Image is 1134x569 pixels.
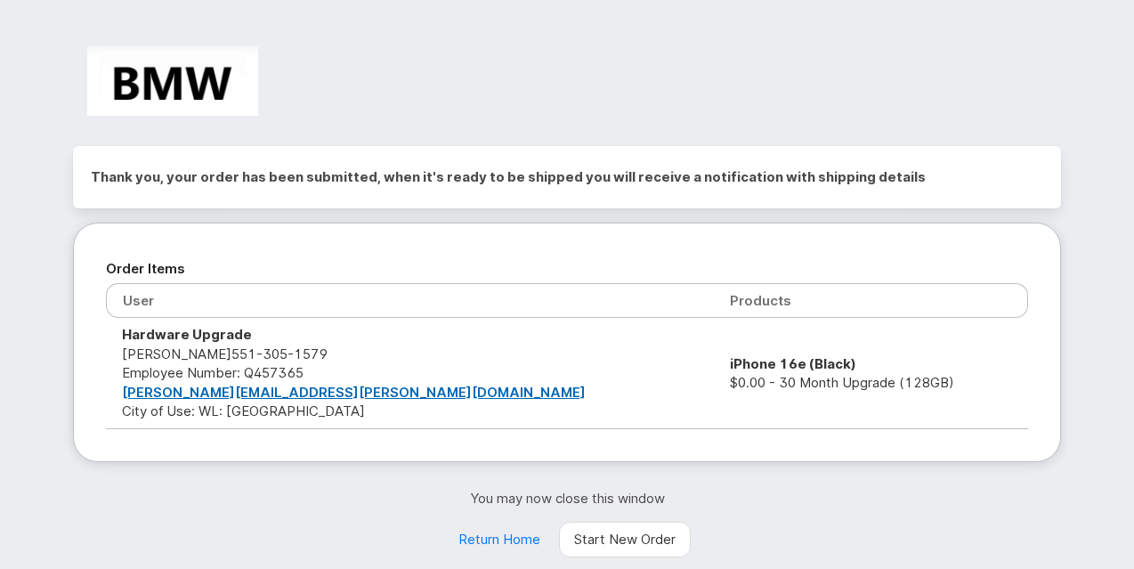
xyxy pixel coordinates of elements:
span: 551 [231,345,328,362]
span: Employee Number: Q457365 [122,364,304,381]
a: Return Home [443,522,555,557]
h2: Thank you, your order has been submitted, when it's ready to be shipped you will receive a notifi... [91,164,1043,191]
span: 1579 [288,345,328,362]
p: You may now close this window [73,489,1061,508]
a: [PERSON_NAME][EMAIL_ADDRESS][PERSON_NAME][DOMAIN_NAME] [122,384,586,401]
h2: Order Items [106,256,1028,282]
td: [PERSON_NAME] City of Use: WL: [GEOGRAPHIC_DATA] [106,318,714,428]
th: User [106,283,714,318]
td: $0.00 - 30 Month Upgrade (128GB) [714,318,1028,428]
span: 305 [256,345,288,362]
strong: iPhone 16e (Black) [730,355,856,372]
strong: Hardware Upgrade [122,326,252,343]
img: BMW Manufacturing Co LLC [87,46,258,116]
th: Products [714,283,1028,318]
a: Start New Order [559,522,691,557]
